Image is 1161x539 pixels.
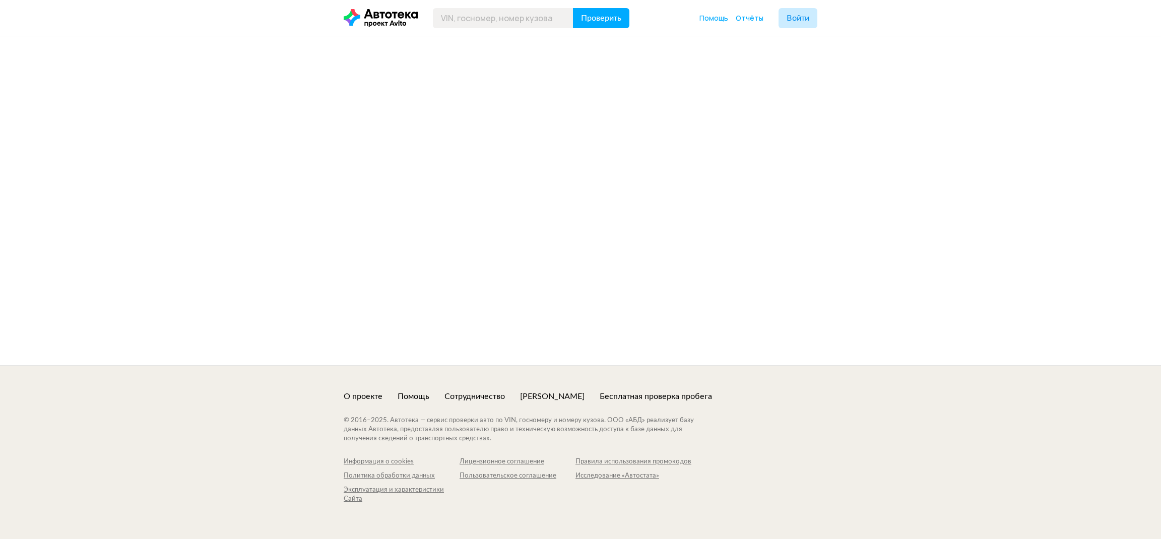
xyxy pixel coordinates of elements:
a: Бесплатная проверка пробега [600,391,712,402]
a: Эксплуатация и характеристики Сайта [344,486,460,504]
a: Пользовательское соглашение [460,471,575,481]
a: О проекте [344,391,382,402]
div: © 2016– 2025 . Автотека — сервис проверки авто по VIN, госномеру и номеру кузова. ООО «АБД» реали... [344,416,714,443]
a: Исследование «Автостата» [575,471,691,481]
input: VIN, госномер, номер кузова [433,8,573,28]
a: Отчёты [736,13,763,23]
span: Проверить [581,14,621,22]
button: Проверить [573,8,629,28]
a: Политика обработки данных [344,471,460,481]
a: [PERSON_NAME] [520,391,585,402]
a: Информация о cookies [344,457,460,466]
a: Правила использования промокодов [575,457,691,466]
a: Помощь [398,391,429,402]
a: Сотрудничество [444,391,505,402]
a: Помощь [699,13,728,23]
a: Лицензионное соглашение [460,457,575,466]
span: Войти [787,14,809,22]
button: Войти [779,8,817,28]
